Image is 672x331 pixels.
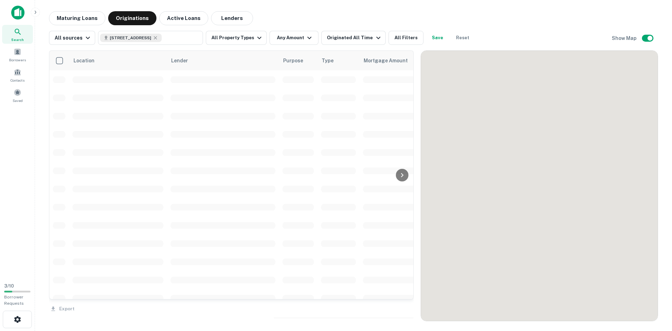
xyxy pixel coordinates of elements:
span: Purpose [283,56,312,65]
span: Saved [13,98,23,103]
span: Borrowers [9,57,26,63]
span: Type [322,56,343,65]
span: Lender [171,56,188,65]
button: Originated All Time [321,31,385,45]
th: Lender [167,51,279,70]
a: Contacts [2,65,33,84]
div: 0 0 [421,51,658,321]
span: Location [73,56,104,65]
div: Originated All Time [327,34,382,42]
th: Mortgage Amount [359,51,436,70]
span: 3 / 10 [4,283,14,289]
span: Mortgage Amount [364,56,417,65]
button: All Filters [388,31,423,45]
img: capitalize-icon.png [11,6,24,20]
button: Save your search to get updates of matches that match your search criteria. [426,31,449,45]
button: All Property Types [206,31,267,45]
a: Borrowers [2,45,33,64]
span: Contacts [10,77,24,83]
span: Borrower Requests [4,295,24,306]
th: Purpose [279,51,317,70]
span: [STREET_ADDRESS] [110,35,151,41]
th: Location [69,51,167,70]
div: All sources [55,34,92,42]
button: Originations [108,11,156,25]
iframe: Chat Widget [637,275,672,309]
button: Active Loans [159,11,208,25]
a: Saved [2,86,33,105]
button: Any Amount [269,31,318,45]
button: Lenders [211,11,253,25]
th: Type [317,51,359,70]
a: Search [2,25,33,44]
span: Search [11,37,24,42]
button: All sources [49,31,95,45]
h6: Show Map [612,34,638,42]
button: Reset [451,31,474,45]
button: Maturing Loans [49,11,105,25]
